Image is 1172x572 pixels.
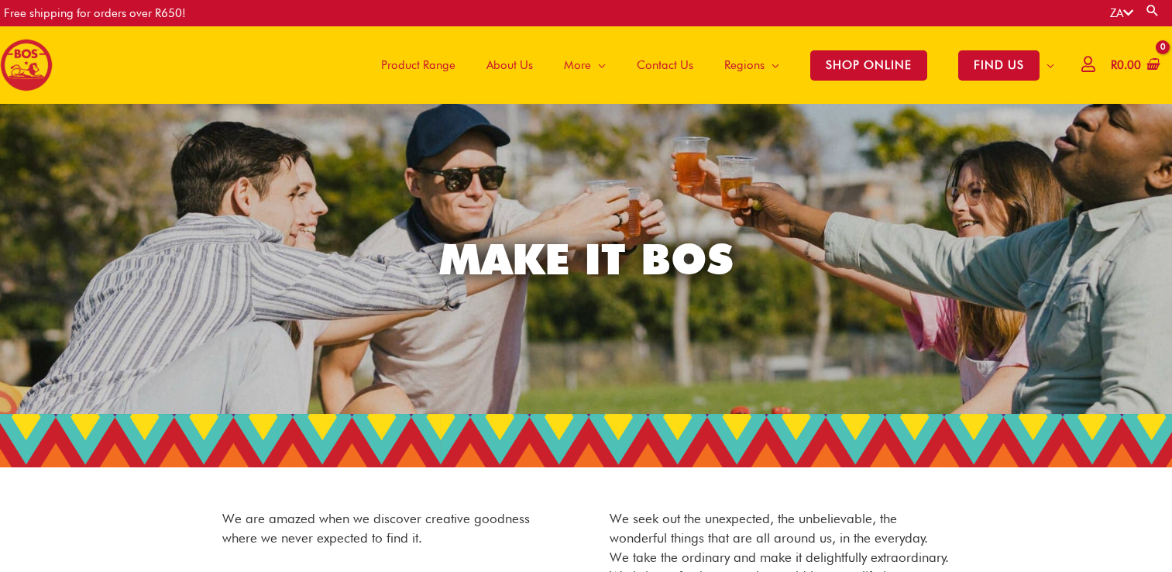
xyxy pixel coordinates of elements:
span: R [1111,58,1117,72]
a: Product Range [366,26,471,104]
nav: Site Navigation [354,26,1070,104]
a: Regions [709,26,795,104]
a: More [548,26,621,104]
a: ZA [1110,6,1133,20]
span: Regions [724,42,765,88]
p: We are amazed when we discover creative goodness where we never expected to find it. [222,509,563,548]
a: About Us [471,26,548,104]
a: View Shopping Cart, empty [1108,48,1160,83]
a: SHOP ONLINE [795,26,943,104]
span: Contact Us [637,42,693,88]
span: More [564,42,591,88]
bdi: 0.00 [1111,58,1141,72]
a: Contact Us [621,26,709,104]
span: About Us [486,42,533,88]
h1: MAKE IT BOS [153,229,1020,289]
span: SHOP ONLINE [810,50,927,81]
a: Search button [1145,3,1160,18]
span: Product Range [381,42,455,88]
span: FIND US [958,50,1040,81]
